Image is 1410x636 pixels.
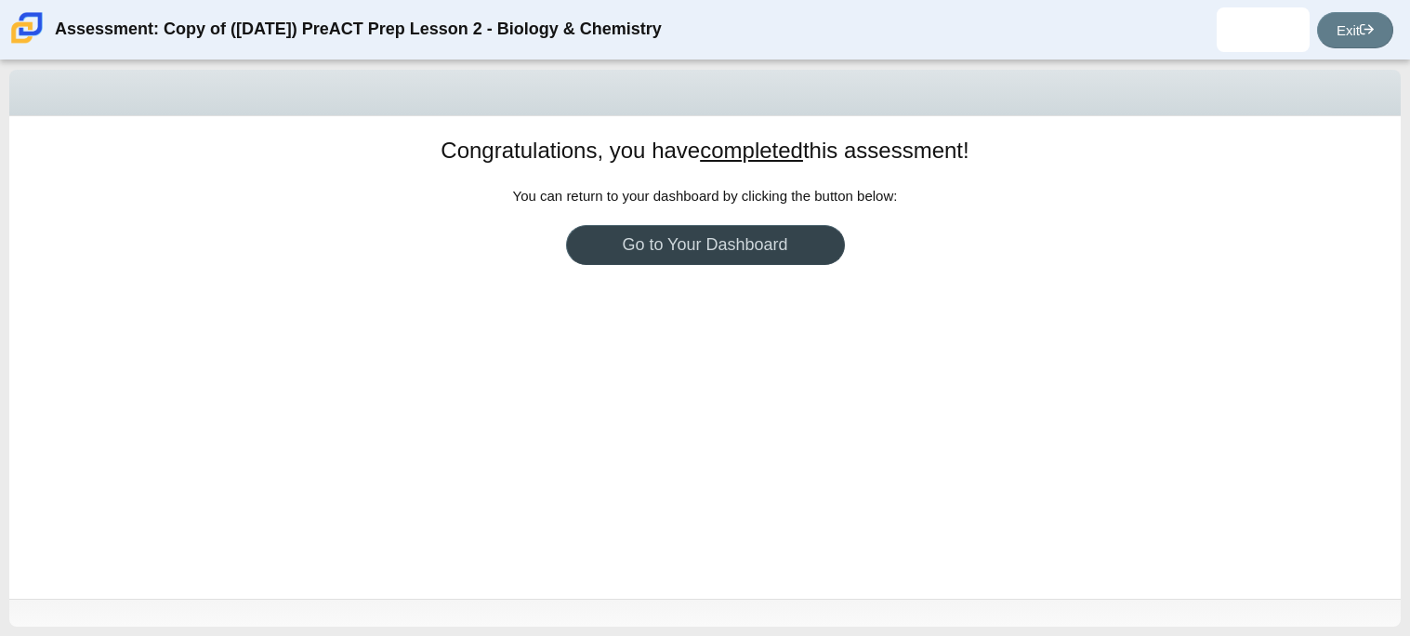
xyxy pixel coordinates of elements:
[7,8,46,47] img: Carmen School of Science & Technology
[1317,12,1393,48] a: Exit
[566,225,845,265] a: Go to Your Dashboard
[700,138,803,163] u: completed
[55,7,662,52] div: Assessment: Copy of ([DATE]) PreACT Prep Lesson 2 - Biology & Chemistry
[441,135,969,166] h1: Congratulations, you have this assessment!
[7,34,46,50] a: Carmen School of Science & Technology
[1248,15,1278,45] img: arely.nietogarcia.fLjcDJ
[513,188,898,204] span: You can return to your dashboard by clicking the button below:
